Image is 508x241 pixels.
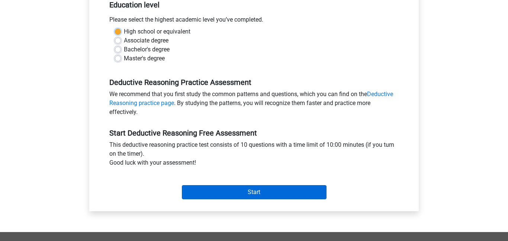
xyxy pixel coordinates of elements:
div: This deductive reasoning practice test consists of 10 questions with a time limit of 10:00 minute... [104,140,404,170]
h5: Start Deductive Reasoning Free Assessment [109,129,399,137]
input: Start [182,185,327,199]
div: We recommend that you first study the common patterns and questions, which you can find on the . ... [104,90,404,120]
div: Please select the highest academic level you’ve completed. [104,15,404,27]
label: Master's degree [124,54,165,63]
label: Bachelor's degree [124,45,170,54]
h5: Deductive Reasoning Practice Assessment [109,78,399,87]
label: Associate degree [124,36,168,45]
label: High school or equivalent [124,27,190,36]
